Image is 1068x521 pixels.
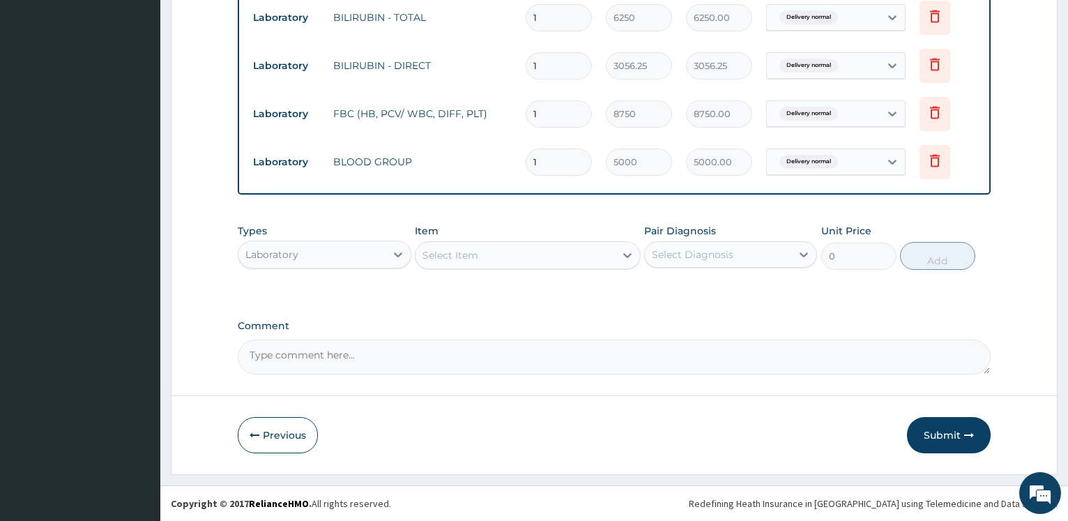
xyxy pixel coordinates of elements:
[652,248,733,262] div: Select Diagnosis
[249,497,309,510] a: RelianceHMO
[238,225,267,237] label: Types
[246,149,326,175] td: Laboratory
[7,361,266,410] textarea: Type your message and hit 'Enter'
[246,5,326,31] td: Laboratory
[779,107,838,121] span: Delivery normal
[73,78,234,96] div: Chat with us now
[326,100,519,128] td: FBC (HB, PCV/ WBC, DIFF, PLT)
[326,3,519,31] td: BILIRUBIN - TOTAL
[238,417,318,453] button: Previous
[644,224,716,238] label: Pair Diagnosis
[900,242,975,270] button: Add
[245,248,298,262] div: Laboratory
[779,59,838,73] span: Delivery normal
[779,155,838,169] span: Delivery normal
[907,417,991,453] button: Submit
[229,7,262,40] div: Minimize live chat window
[26,70,56,105] img: d_794563401_company_1708531726252_794563401
[326,148,519,176] td: BLOOD GROUP
[238,320,991,332] label: Comment
[689,497,1058,511] div: Redefining Heath Insurance in [GEOGRAPHIC_DATA] using Telemedicine and Data Science!
[415,224,438,238] label: Item
[779,10,838,24] span: Delivery normal
[246,101,326,127] td: Laboratory
[326,52,519,80] td: BILIRUBIN - DIRECT
[246,53,326,79] td: Laboratory
[81,166,192,307] span: We're online!
[422,248,478,262] div: Select Item
[821,224,871,238] label: Unit Price
[171,497,312,510] strong: Copyright © 2017 .
[160,485,1068,521] footer: All rights reserved.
